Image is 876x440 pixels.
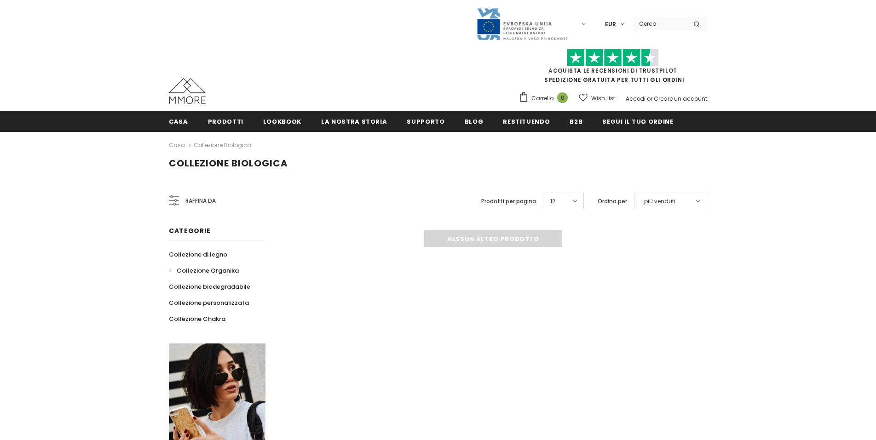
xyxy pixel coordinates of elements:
span: Collezione biologica [169,157,288,170]
a: Collezione di legno [169,246,227,263]
a: Collezione biodegradabile [169,279,250,295]
a: Wish List [579,90,615,106]
span: Categorie [169,226,210,235]
a: Accedi [626,95,645,103]
span: La nostra storia [321,117,387,126]
span: Casa [169,117,188,126]
a: B2B [570,111,582,131]
a: Segui il tuo ordine [602,111,673,131]
a: Collezione Organika [169,263,239,279]
a: La nostra storia [321,111,387,131]
a: Casa [169,140,185,151]
a: Casa [169,111,188,131]
span: supporto [407,117,444,126]
span: 0 [557,92,568,103]
a: Lookbook [263,111,301,131]
img: Casi MMORE [169,78,206,104]
span: Collezione biodegradabile [169,282,250,291]
span: Collezione Chakra [169,314,225,323]
span: B2B [570,117,582,126]
a: Prodotti [208,111,243,131]
span: Restituendo [503,117,550,126]
span: I più venduti [641,197,675,206]
input: Search Site [634,17,686,30]
span: 12 [550,197,555,206]
a: supporto [407,111,444,131]
span: Prodotti [208,117,243,126]
span: Blog [465,117,484,126]
a: Collezione personalizzata [169,295,249,311]
label: Ordina per [598,197,627,206]
span: Lookbook [263,117,301,126]
a: Collezione biologica [194,141,251,149]
span: Wish List [591,94,615,103]
a: Creare un account [654,95,707,103]
img: Javni Razpis [476,7,568,41]
span: Collezione personalizzata [169,298,249,307]
a: Collezione Chakra [169,311,225,327]
span: Carrello [531,94,553,103]
span: Collezione di legno [169,250,227,259]
a: Carrello 0 [519,91,572,105]
span: SPEDIZIONE GRATUITA PER TUTTI GLI ORDINI [519,53,707,84]
span: EUR [605,20,616,29]
a: Blog [465,111,484,131]
span: or [647,95,652,103]
span: Raffina da [185,196,216,206]
span: Segui il tuo ordine [602,117,673,126]
label: Prodotti per pagina [481,197,536,206]
a: Javni Razpis [476,20,568,28]
a: Restituendo [503,111,550,131]
img: Fidati di Pilot Stars [567,49,659,67]
a: Acquista le recensioni di TrustPilot [548,67,677,74]
span: Collezione Organika [177,266,239,275]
